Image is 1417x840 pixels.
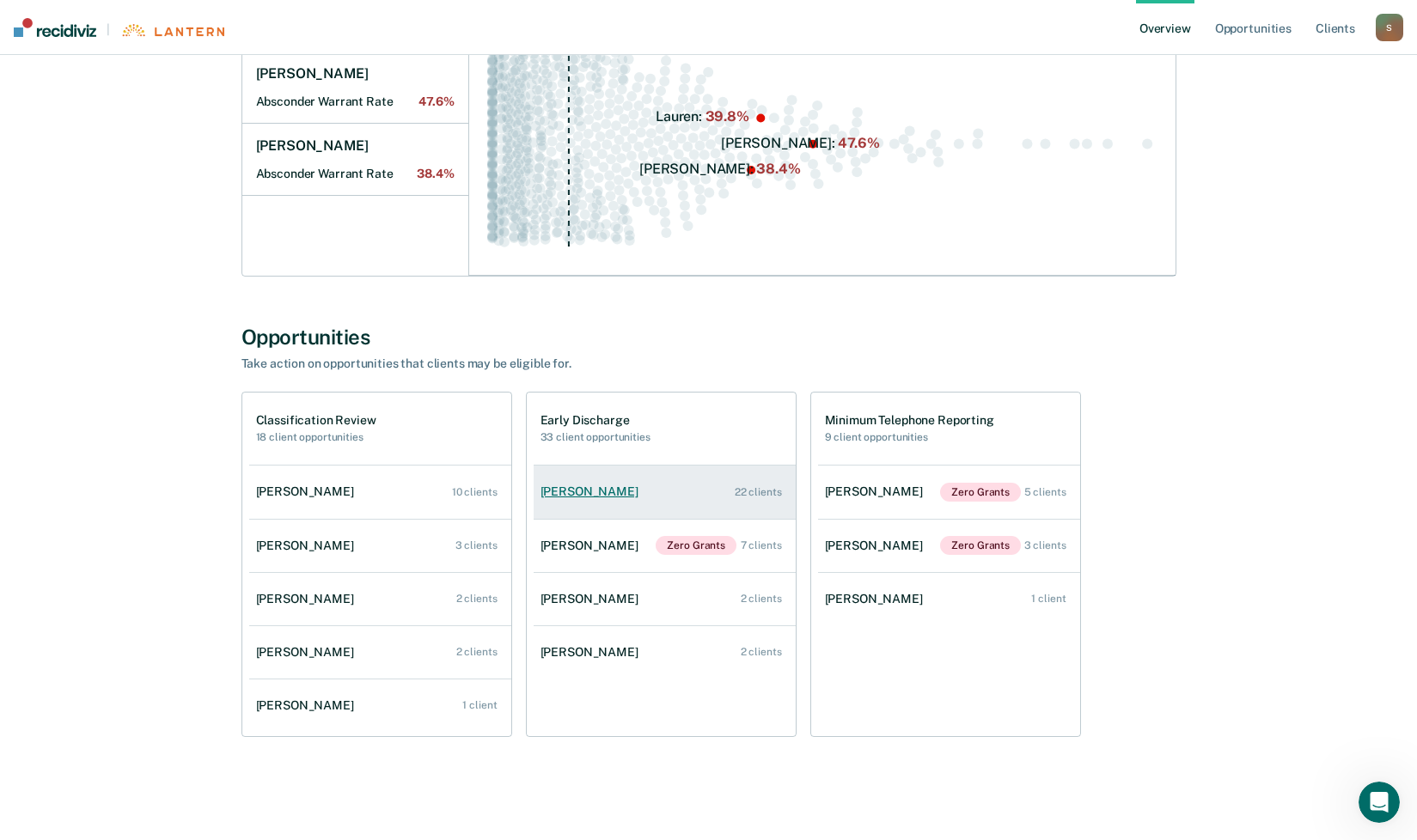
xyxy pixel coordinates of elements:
span: Zero Grants [656,536,736,555]
h1: [PERSON_NAME] [256,65,369,82]
div: 3 clients [1024,539,1066,551]
h2: Absconder Warrant Rate [256,167,455,181]
div: 1 client [462,699,497,711]
div: [PERSON_NAME] [256,592,361,606]
a: [PERSON_NAME]Absconder Warrant Rate47.6% [242,52,468,124]
div: 2 clients [741,646,782,658]
a: [PERSON_NAME] 22 clients [534,467,796,516]
div: 2 clients [741,593,782,605]
div: [PERSON_NAME] [825,484,930,499]
div: [PERSON_NAME] [256,698,361,713]
h2: 9 client opportunities [825,431,994,443]
div: [PERSON_NAME] [825,539,930,553]
h2: 33 client opportunities [541,431,650,443]
a: [PERSON_NAME] 2 clients [249,628,511,677]
a: [PERSON_NAME] 2 clients [249,575,511,624]
a: [PERSON_NAME] 2 clients [534,575,796,624]
span: 47.6% [418,94,454,109]
span: | [96,22,120,37]
div: Opportunities [241,325,1176,350]
h1: Minimum Telephone Reporting [825,413,994,428]
div: 2 clients [456,646,498,658]
a: [PERSON_NAME] 2 clients [534,628,796,677]
a: | [14,18,224,37]
a: [PERSON_NAME]Zero Grants 5 clients [818,466,1080,519]
div: [PERSON_NAME] [541,539,645,553]
h1: [PERSON_NAME] [256,137,369,155]
div: 3 clients [455,539,498,551]
a: [PERSON_NAME] 1 client [249,681,511,730]
div: [PERSON_NAME] [541,592,645,606]
div: [PERSON_NAME] [541,484,645,499]
div: 1 client [1031,593,1066,605]
div: 10 clients [452,486,498,498]
div: 2 clients [456,593,498,605]
img: Recidiviz [14,18,96,37]
button: S [1376,14,1403,41]
a: [PERSON_NAME]Absconder Warrant Rate38.4% [242,124,468,196]
div: Swarm plot of all absconder warrant rates in the state for ALL caseloads, highlighting values of ... [483,24,1162,262]
div: [PERSON_NAME] [256,539,361,553]
a: [PERSON_NAME] 1 client [818,575,1080,624]
span: 38.4% [417,167,454,181]
a: [PERSON_NAME]Zero Grants 7 clients [534,519,796,572]
h1: Early Discharge [541,413,650,428]
h2: 18 client opportunities [256,431,376,443]
div: 22 clients [735,486,782,498]
div: Take action on opportunities that clients may be eligible for. [241,356,843,371]
a: [PERSON_NAME]Zero Grants 3 clients [818,519,1080,572]
h1: Classification Review [256,413,376,428]
div: 5 clients [1024,486,1066,498]
img: Lantern [120,24,224,37]
div: [PERSON_NAME] [256,484,361,499]
div: [PERSON_NAME] [256,645,361,660]
a: [PERSON_NAME] 10 clients [249,467,511,516]
div: [PERSON_NAME] [541,645,645,660]
span: Zero Grants [940,483,1021,502]
div: 7 clients [741,539,782,551]
a: [PERSON_NAME] 3 clients [249,521,511,570]
span: Zero Grants [940,536,1021,555]
div: [PERSON_NAME] [825,592,930,606]
h2: Absconder Warrant Rate [256,94,455,109]
iframe: Intercom live chat [1359,782,1400,823]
